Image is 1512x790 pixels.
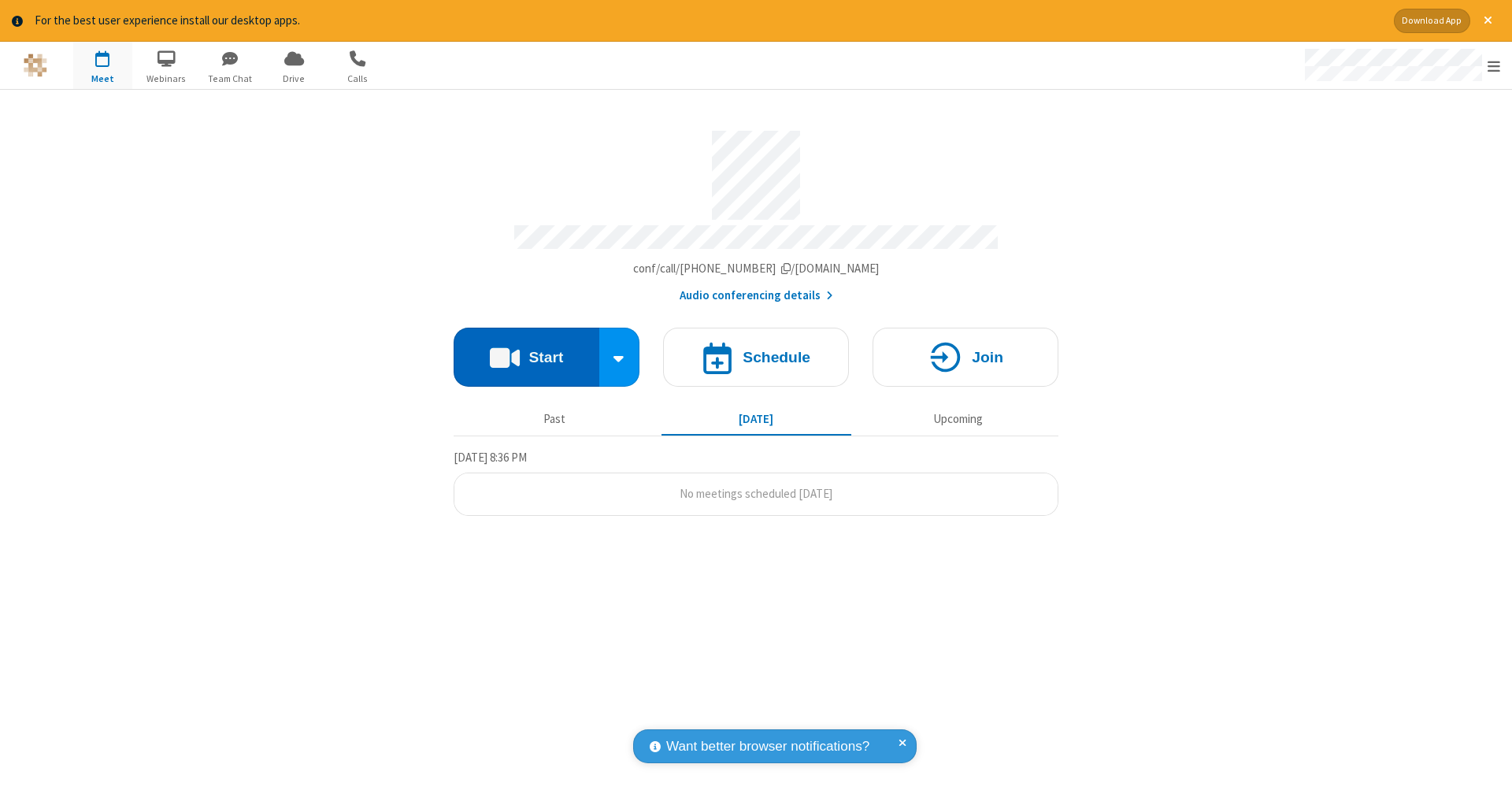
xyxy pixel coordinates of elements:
span: Meet [73,72,132,86]
button: Close alert [1476,9,1500,33]
section: Today's Meetings [454,448,1058,516]
button: Audio conferencing details [680,287,833,305]
section: Account details [454,119,1058,304]
button: Join [873,328,1058,387]
span: [DATE] 8:36 PM [454,450,527,465]
button: Download App [1394,9,1470,33]
div: For the best user experience install our desktop apps. [35,12,1382,30]
button: Past [460,405,650,435]
h4: Join [972,350,1003,365]
div: Start conference options [599,328,640,387]
span: Drive [265,72,324,86]
span: Webinars [137,72,196,86]
span: Calls [328,72,387,86]
span: Want better browser notifications? [666,736,869,757]
span: Copy my meeting room link [633,261,880,276]
button: Upcoming [863,405,1053,435]
button: Logo [6,42,65,89]
button: [DATE] [661,405,851,435]
div: Open menu [1290,42,1512,89]
button: Copy my meeting room linkCopy my meeting room link [633,260,880,278]
span: Team Chat [201,72,260,86]
h4: Schedule [743,350,810,365]
button: Start [454,328,599,387]
button: Schedule [663,328,849,387]
img: QA Selenium DO NOT DELETE OR CHANGE [24,54,47,77]
span: No meetings scheduled [DATE] [680,486,832,501]
h4: Start [528,350,563,365]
